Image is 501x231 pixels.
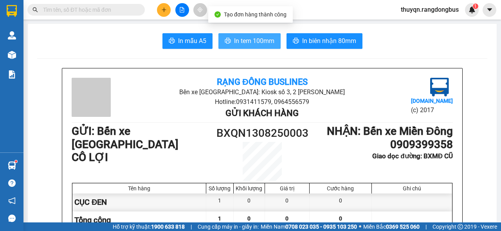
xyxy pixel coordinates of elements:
h1: BXQN1308250003 [214,125,310,142]
div: 0 [310,193,372,211]
li: Bến xe [GEOGRAPHIC_DATA]: Kiosk số 3, 2 [PERSON_NAME] [135,87,389,97]
img: logo.jpg [430,78,449,97]
li: (c) 2017 [411,105,453,115]
span: copyright [458,224,463,229]
input: Tìm tên, số ĐT hoặc mã đơn [43,5,135,14]
span: printer [169,38,175,45]
button: printerIn tem 100mm [218,33,281,49]
strong: 1900 633 818 [151,224,185,230]
span: thuyqn.rangdongbus [395,5,465,14]
span: Tổng cộng [74,215,111,225]
b: GỬI : Bến xe [GEOGRAPHIC_DATA] [72,125,178,151]
div: Giá trị [267,185,307,192]
span: printer [293,38,299,45]
b: [DOMAIN_NAME] [411,98,453,104]
img: icon-new-feature [469,6,476,13]
img: solution-icon [8,70,16,79]
span: ⚪️ [359,225,361,228]
div: 0 [265,193,310,211]
div: Số lượng [208,185,231,192]
span: In biên nhận 80mm [302,36,356,46]
span: Miền Bắc [363,222,420,231]
div: Ghi chú [374,185,450,192]
span: printer [225,38,231,45]
span: 0 [247,215,250,222]
button: file-add [175,3,189,17]
sup: 1 [473,4,478,9]
span: check-circle [214,11,221,18]
button: caret-down [483,3,496,17]
span: In tem 100mm [234,36,274,46]
span: plus [161,7,167,13]
b: NHẬN : Bến xe Miền Đông [327,125,453,138]
span: question-circle [8,179,16,187]
sup: 1 [15,160,17,163]
span: 0 [285,215,288,222]
li: Hotline: 0931411579, 0964556579 [135,97,389,107]
span: Tạo đơn hàng thành công [224,11,287,18]
strong: 0369 525 060 [386,224,420,230]
strong: 0708 023 035 - 0935 103 250 [285,224,357,230]
div: Tên hàng [74,185,204,192]
div: CỤC ĐEN [72,193,206,211]
b: Gửi khách hàng [225,108,299,118]
span: 0 [339,215,342,222]
button: printerIn mẫu A5 [162,33,213,49]
span: notification [8,197,16,204]
img: warehouse-icon [8,31,16,39]
button: plus [157,3,171,17]
span: message [8,215,16,222]
div: 0 [234,193,265,211]
span: In mẫu A5 [178,36,206,46]
div: Khối lượng [236,185,263,192]
div: 1 [206,193,234,211]
span: file-add [179,7,185,13]
span: caret-down [486,6,493,13]
h1: 0909399358 [310,138,453,151]
b: Giao dọc đường: BXMĐ CŨ [372,152,453,160]
span: | [425,222,427,231]
span: | [191,222,192,231]
span: Cung cấp máy in - giấy in: [198,222,259,231]
span: 1 [474,4,477,9]
button: aim [193,3,207,17]
span: Hỗ trợ kỹ thuật: [113,222,185,231]
img: logo-vxr [7,5,17,17]
h1: CÔ LỢI [72,151,214,164]
span: aim [197,7,203,13]
button: printerIn biên nhận 80mm [287,33,362,49]
img: warehouse-icon [8,51,16,59]
span: search [32,7,38,13]
span: 1 [218,215,221,222]
b: Rạng Đông Buslines [217,77,308,87]
img: warehouse-icon [8,161,16,170]
div: Cước hàng [312,185,369,192]
span: Miền Nam [261,222,357,231]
